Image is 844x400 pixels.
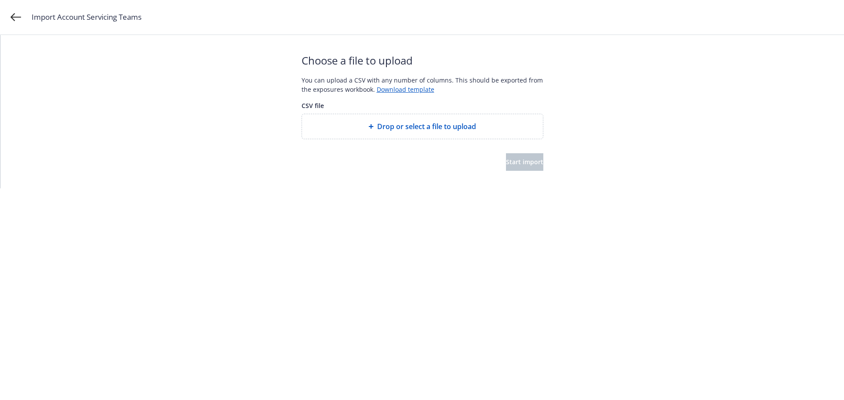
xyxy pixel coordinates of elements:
[302,114,543,139] div: Drop or select a file to upload
[377,85,434,94] a: Download template
[506,158,543,166] span: Start import
[302,76,543,94] div: You can upload a CSV with any number of columns. This should be exported from the exposures workb...
[377,121,476,132] span: Drop or select a file to upload
[302,53,543,68] span: Choose a file to upload
[506,153,543,171] button: Start import
[32,11,142,23] span: Import Account Servicing Teams
[302,101,543,110] span: CSV file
